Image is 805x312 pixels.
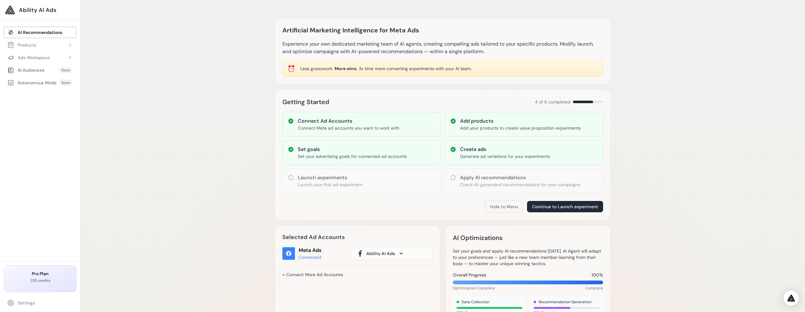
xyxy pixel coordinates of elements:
h3: Connect Ad Accounts [298,117,399,125]
button: Ability AI Ads [351,247,433,260]
div: ⏰ [287,64,295,73]
span: Data Collection [462,299,489,304]
button: Continue to Launch experiment [527,201,603,212]
span: 3x time more converting experiments with your AI team. [359,66,472,71]
h2: Selected Ad Accounts [282,233,433,242]
span: Ability AI Ads [366,250,395,257]
h3: Set goals [298,146,407,153]
a: Ability AI Ads [5,5,75,15]
span: Optimization Complete [453,286,495,291]
h3: Launch experiments [298,174,363,181]
div: AI Audiences [8,67,44,73]
button: Products [4,39,76,51]
p: Launch your first ad experiment [298,181,363,188]
div: Meta Ads [299,247,321,254]
p: Set your goals and apply AI recommendations [DATE]. AI Agent will adapt to your preferences — jus... [453,248,603,267]
span: Complete [585,286,603,291]
a: Settings [4,297,76,309]
a: AI Recommendations [4,27,76,38]
h3: Pro Plan [9,270,71,277]
h3: Apply AI recommendations [460,174,580,181]
span: Recommendation Generation [539,299,591,304]
h2: Getting Started [282,97,329,107]
button: Ads Workspace [4,52,76,63]
h3: Create ads [460,146,550,153]
span: More wins. [335,66,358,71]
span: 100% [591,272,603,278]
span: Less guesswork. [300,66,333,71]
p: Set your advertising goals for connected ad accounts [298,153,407,159]
span: Soon [59,80,73,86]
a: + Connect More Ad Accounts [282,269,343,280]
h2: AI Optimizations [453,233,502,243]
span: 4 of 6 completed [535,99,570,105]
p: Connect Meta ad accounts you want to work with [298,125,399,131]
div: Open Intercom Messenger [784,291,799,306]
div: Autonomous Mode [8,80,57,86]
span: Ability AI Ads [19,6,56,14]
h3: Add products [460,117,581,125]
span: Soon [59,67,73,73]
p: Check AI-generated recommendations for your campaigns [460,181,580,188]
div: Products [8,42,36,48]
p: Add your products to create value proposition experiments [460,125,581,131]
p: 235 credits [9,278,71,283]
div: Connected [299,254,321,260]
p: Generate ad variations for your experiments [460,153,550,159]
button: Hide to Menu [485,201,523,213]
h1: Artificial Marketing Intelligence for Meta Ads [282,25,419,35]
span: Overall Progress [453,272,486,278]
p: Experience your own dedicated marketing team of AI agents, creating compelling ads tailored to yo... [282,40,603,55]
div: Ads Workspace [8,54,50,61]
